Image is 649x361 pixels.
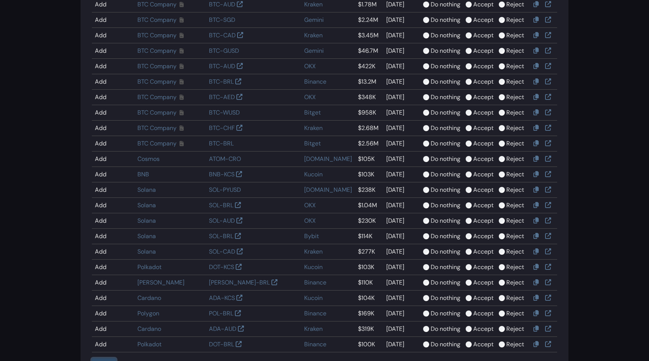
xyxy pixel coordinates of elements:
a: Solana [137,232,156,240]
a: Kraken [304,124,323,132]
label: Accept [473,77,494,86]
a: OKX [304,201,316,209]
a: BTC Company [137,16,177,24]
label: Do nothing [431,154,460,164]
td: [DATE] [383,121,420,136]
td: [DATE] [383,321,420,337]
td: $2.24M [355,12,383,28]
a: BTC Company [137,109,177,116]
td: $277K [355,244,383,260]
a: [DOMAIN_NAME] [304,155,352,163]
a: Bybit [304,232,319,240]
a: Solana [137,201,156,209]
a: Kraken [304,325,323,333]
label: Do nothing [431,62,460,71]
td: $238K [355,182,383,198]
td: Add [92,136,134,151]
label: Reject [506,77,524,86]
td: $422K [355,59,383,74]
label: Reject [506,185,524,194]
label: Accept [473,170,494,179]
td: [DATE] [383,260,420,275]
label: Do nothing [431,108,460,117]
label: Do nothing [431,31,460,40]
label: Do nothing [431,324,460,333]
a: Binance [304,340,326,348]
label: Reject [506,93,524,102]
label: Accept [473,124,494,133]
a: Gemini [304,16,324,24]
label: Accept [473,201,494,210]
a: Kraken [304,31,323,39]
a: BTC-AED [209,93,235,101]
td: [DATE] [383,12,420,28]
label: Accept [473,62,494,71]
td: Add [92,12,134,28]
label: Do nothing [431,139,460,148]
label: Reject [506,247,524,256]
a: DOT-BRL [209,340,234,348]
a: [PERSON_NAME] [137,278,184,286]
td: $319K [355,321,383,337]
a: SOL-PYUSD [209,186,241,194]
a: ADA-KCS [209,294,235,302]
label: Do nothing [431,309,460,318]
label: Do nothing [431,263,460,272]
td: [DATE] [383,306,420,321]
a: OKX [304,62,316,70]
a: BTC-SGD [209,16,235,24]
a: [DOMAIN_NAME] [304,186,352,194]
td: Add [92,182,134,198]
td: Add [92,229,134,244]
a: BTC Company [137,47,177,55]
a: DOT-KCS [209,263,234,271]
td: $103K [355,167,383,182]
td: $2.68M [355,121,383,136]
td: Add [92,151,134,167]
a: POL-BRL [209,309,233,317]
a: OKX [304,93,316,101]
label: Reject [506,278,524,287]
td: [DATE] [383,74,420,90]
label: Do nothing [431,294,460,303]
label: Accept [473,278,494,287]
a: SOL-AUD [209,217,235,225]
a: Cosmos [137,155,160,163]
a: Bitget [304,109,321,116]
label: Accept [473,294,494,303]
a: Solana [137,186,156,194]
td: Add [92,121,134,136]
a: BNB-KCS [209,170,235,178]
label: Reject [506,324,524,333]
a: BTC Company [137,0,177,8]
td: Add [92,321,134,337]
label: Reject [506,108,524,117]
td: $1.04M [355,198,383,213]
td: Add [92,244,134,260]
a: BTC-GUSD [209,47,239,55]
td: $2.56M [355,136,383,151]
label: Reject [506,216,524,225]
td: $13.2M [355,74,383,90]
a: Polkadot [137,263,161,271]
label: Accept [473,309,494,318]
td: $103K [355,260,383,275]
td: $105K [355,151,383,167]
a: Kraken [304,248,323,255]
td: Add [92,213,134,229]
td: [DATE] [383,213,420,229]
a: SOL-BRL [209,232,233,240]
a: Kraken [304,0,323,8]
a: Kucoin [304,170,323,178]
label: Accept [473,232,494,241]
a: SOL-CAD [209,248,235,255]
td: [DATE] [383,105,420,121]
label: Accept [473,93,494,102]
td: Add [92,28,134,43]
label: Accept [473,216,494,225]
td: [DATE] [383,337,420,352]
a: ATOM-CRO [209,155,241,163]
label: Do nothing [431,15,460,24]
a: BTC-CHF [209,124,235,132]
label: Accept [473,247,494,256]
